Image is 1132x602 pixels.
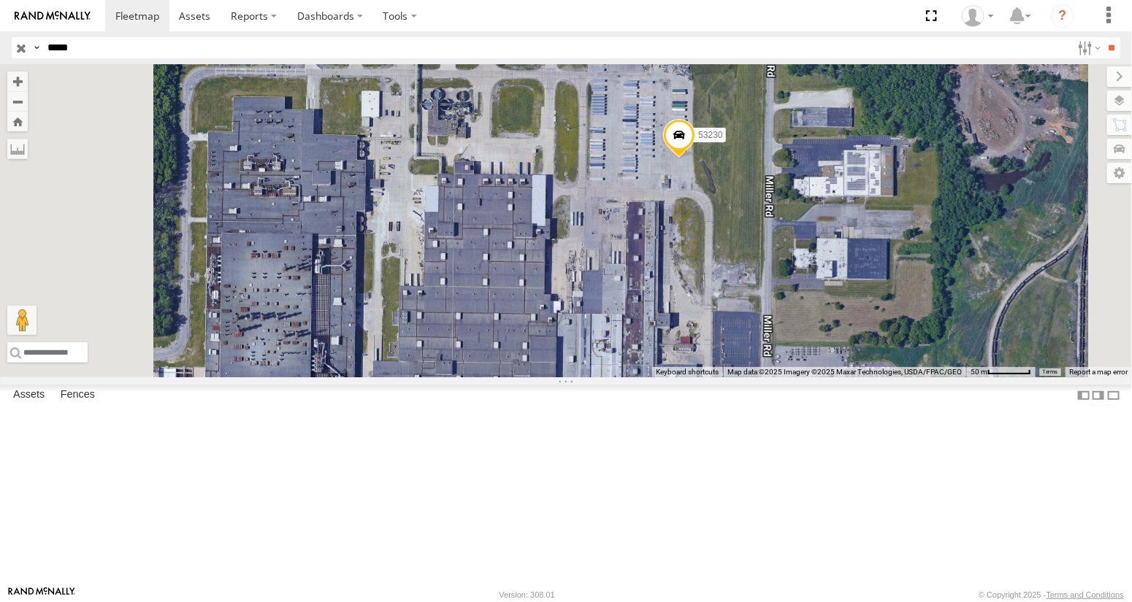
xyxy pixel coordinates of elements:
label: Search Query [31,37,42,58]
button: Drag Pegman onto the map to open Street View [7,306,37,335]
div: © Copyright 2025 - [979,590,1124,599]
a: Report a map error [1069,368,1128,376]
span: 53230 [698,130,722,140]
label: Search Filter Options [1072,37,1104,58]
button: Zoom out [7,91,28,112]
a: Terms (opens in new tab) [1043,369,1058,375]
button: Zoom in [7,72,28,91]
label: Measure [7,139,28,159]
button: Map Scale: 50 m per 56 pixels [966,367,1036,377]
div: Miky Transport [957,5,999,27]
span: 50 m [971,368,987,376]
label: Dock Summary Table to the Left [1076,385,1091,406]
label: Fences [53,385,102,406]
label: Assets [6,385,52,406]
label: Hide Summary Table [1106,385,1121,406]
label: Map Settings [1107,163,1132,183]
img: rand-logo.svg [15,11,91,21]
span: Map data ©2025 Imagery ©2025 Maxar Technologies, USDA/FPAC/GEO [727,368,962,376]
label: Dock Summary Table to the Right [1091,385,1106,406]
button: Keyboard shortcuts [656,367,719,377]
div: Version: 308.01 [500,590,555,599]
button: Zoom Home [7,112,28,131]
a: Visit our Website [8,587,75,602]
a: Terms and Conditions [1047,590,1124,599]
i: ? [1051,4,1074,28]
